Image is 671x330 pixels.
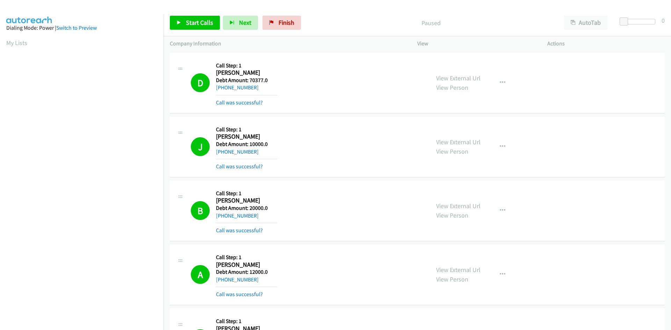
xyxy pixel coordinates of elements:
button: AutoTab [564,16,607,30]
h5: Call Step: 1 [216,126,277,133]
h1: B [191,201,210,220]
a: Start Calls [170,16,220,30]
h5: Call Step: 1 [216,62,277,69]
a: Call was successful? [216,227,263,234]
a: View Person [436,275,468,283]
p: Company Information [170,39,405,48]
a: View Person [436,211,468,219]
a: View External Url [436,74,481,82]
a: View Person [436,83,468,91]
h5: Call Step: 1 [216,318,277,325]
a: Call was successful? [216,163,263,170]
a: Finish [262,16,301,30]
h1: J [191,137,210,156]
p: View [417,39,535,48]
h2: [PERSON_NAME] [216,69,277,77]
div: Dialing Mode: Power | [6,24,157,32]
a: View External Url [436,266,481,274]
a: Call was successful? [216,99,263,106]
a: [PHONE_NUMBER] [216,84,259,91]
h1: D [191,73,210,92]
h2: [PERSON_NAME] [216,133,277,141]
span: Next [239,19,251,27]
h5: Call Step: 1 [216,254,277,261]
h5: Debt Amount: 10000.0 [216,141,277,148]
p: Paused [310,18,551,28]
iframe: Resource Center [651,137,671,193]
a: View External Url [436,138,481,146]
a: Switch to Preview [56,24,97,31]
h5: Debt Amount: 12000.0 [216,269,277,276]
a: [PHONE_NUMBER] [216,276,259,283]
h5: Debt Amount: 70377.0 [216,77,277,84]
h5: Call Step: 1 [216,190,277,197]
a: View Person [436,147,468,155]
a: Call was successful? [216,291,263,298]
a: [PHONE_NUMBER] [216,148,259,155]
a: My Lists [6,39,27,47]
a: View External Url [436,202,481,210]
h5: Debt Amount: 20000.0 [216,205,277,212]
div: 0 [662,16,665,25]
span: Finish [279,19,294,27]
button: Next [223,16,258,30]
span: Start Calls [186,19,213,27]
h2: [PERSON_NAME] [216,197,277,205]
a: [PHONE_NUMBER] [216,212,259,219]
p: Actions [547,39,665,48]
h1: A [191,265,210,284]
h2: [PERSON_NAME] [216,261,277,269]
